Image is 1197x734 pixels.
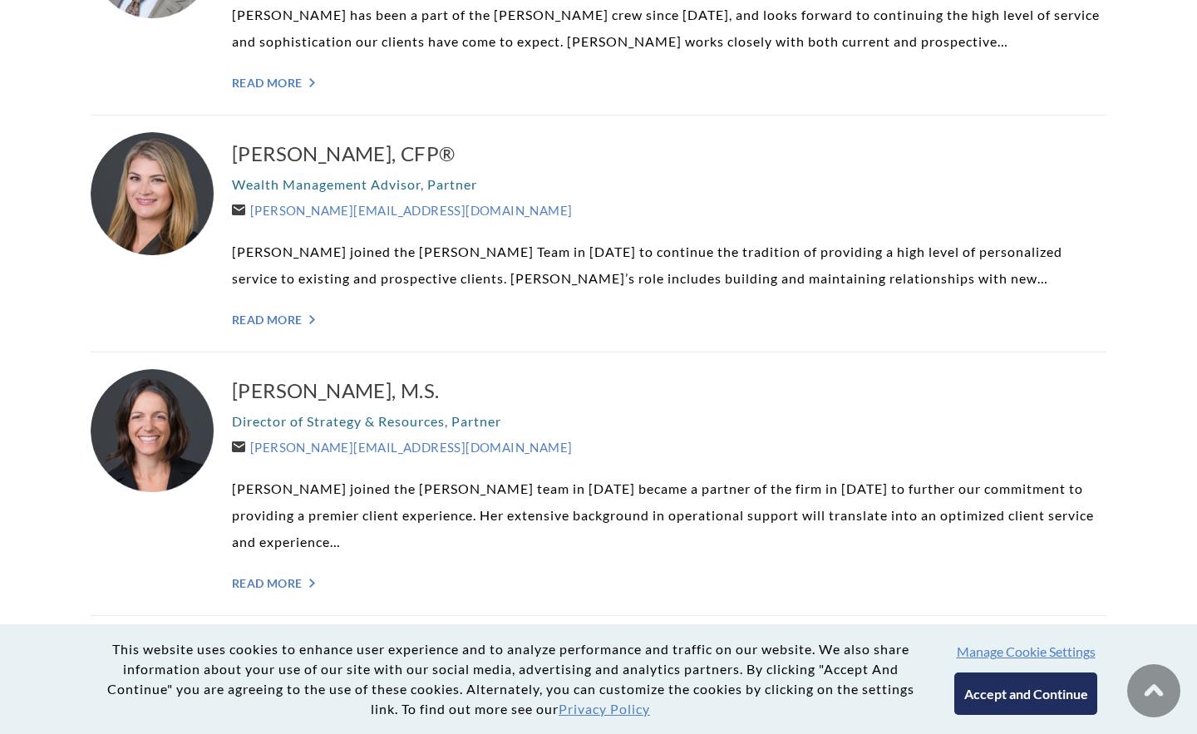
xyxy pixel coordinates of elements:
[957,643,1096,659] button: Manage Cookie Settings
[232,408,1106,435] p: Director of Strategy & Resources, Partner
[232,171,1106,198] p: Wealth Management Advisor, Partner
[232,475,1106,555] p: [PERSON_NAME] joined the [PERSON_NAME] team in [DATE] became a partner of the firm in [DATE] to f...
[232,377,1106,404] a: [PERSON_NAME], M.S.
[232,203,572,218] a: [PERSON_NAME][EMAIL_ADDRESS][DOMAIN_NAME]
[232,140,1106,167] a: [PERSON_NAME], CFP®
[232,440,572,455] a: [PERSON_NAME][EMAIL_ADDRESS][DOMAIN_NAME]
[954,672,1096,715] button: Accept and Continue
[232,239,1106,292] p: [PERSON_NAME] joined the [PERSON_NAME] Team in [DATE] to continue the tradition of providing a hi...
[232,2,1106,55] p: [PERSON_NAME] has been a part of the [PERSON_NAME] crew since [DATE], and looks forward to contin...
[559,701,650,717] a: Privacy Policy
[232,576,1106,590] a: Read More ">
[232,76,1106,90] a: Read More ">
[100,639,921,719] p: This website uses cookies to enhance user experience and to analyze performance and traffic on ou...
[232,313,1106,327] a: Read More ">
